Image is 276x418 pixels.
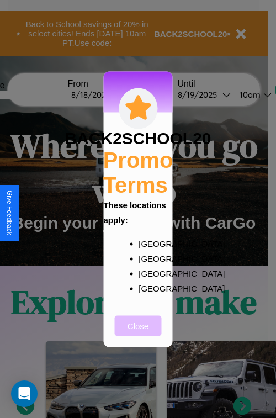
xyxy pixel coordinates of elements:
[6,191,13,235] div: Give Feedback
[139,251,160,266] p: [GEOGRAPHIC_DATA]
[103,147,173,197] h2: Promo Terms
[139,281,160,295] p: [GEOGRAPHIC_DATA]
[115,315,162,336] button: Close
[11,380,38,407] div: Open Intercom Messenger
[65,129,211,147] h3: BACK2SCHOOL20
[104,200,166,224] b: These locations apply:
[139,266,160,281] p: [GEOGRAPHIC_DATA]
[139,236,160,251] p: [GEOGRAPHIC_DATA]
